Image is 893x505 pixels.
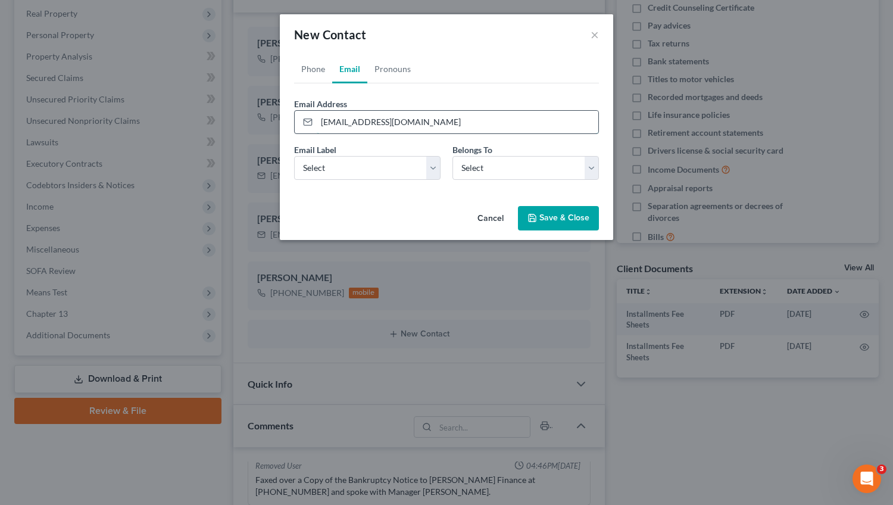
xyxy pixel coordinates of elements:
[452,145,492,155] span: Belongs To
[294,98,347,110] label: Email Address
[317,111,598,133] input: Email Address
[332,55,367,83] a: Email
[367,55,418,83] a: Pronouns
[294,27,366,42] span: New Contact
[518,206,599,231] button: Save & Close
[468,207,513,231] button: Cancel
[853,465,881,493] iframe: Intercom live chat
[877,465,886,474] span: 3
[591,27,599,42] button: ×
[294,55,332,83] a: Phone
[294,144,336,156] label: Email Label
